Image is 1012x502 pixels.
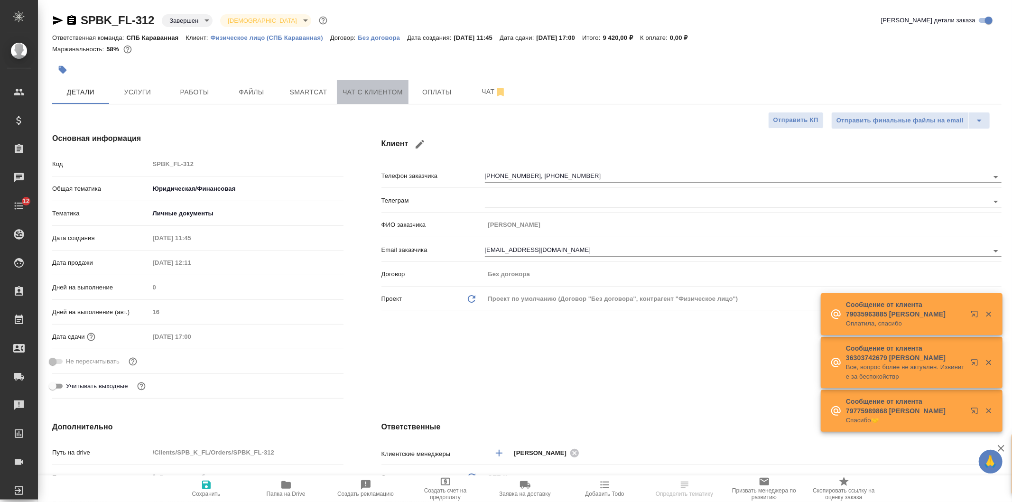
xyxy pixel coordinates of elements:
[167,475,246,502] button: Сохранить
[115,86,160,98] span: Услуги
[81,14,154,27] a: SPBK_FL-312
[836,115,964,126] span: Отправить финальные файлы на email
[989,170,1003,184] button: Open
[317,14,329,27] button: Доп статусы указывают на важность/срочность заказа
[670,34,695,41] p: 0,00 ₽
[192,491,221,497] span: Сохранить
[358,33,407,41] a: Без договора
[52,448,149,457] p: Путь на drive
[768,112,824,129] button: Отправить КП
[149,256,232,270] input: Пустое поле
[640,34,670,41] p: К оплате:
[149,205,344,222] div: Личные документы
[810,487,878,501] span: Скопировать ссылку на оценку заказа
[52,332,85,342] p: Дата сдачи
[211,34,330,41] p: Физическое лицо (СПБ Караванная)
[149,157,344,171] input: Пустое поле
[381,171,485,181] p: Телефон заказчика
[804,475,884,502] button: Скопировать ссылку на оценку заказа
[846,344,965,363] p: Сообщение от клиента 36303742679 [PERSON_NAME]
[485,475,565,502] button: Заявка на доставку
[565,475,645,502] button: Добавить Todo
[831,112,969,129] button: Отправить финальные файлы на email
[106,46,121,53] p: 58%
[172,86,217,98] span: Работы
[2,194,36,218] a: 12
[135,380,148,392] button: Выбери, если сб и вс нужно считать рабочими днями для выполнения заказа.
[485,218,1002,232] input: Пустое поле
[167,17,201,25] button: Завершен
[66,15,77,26] button: Скопировать ссылку
[127,34,186,41] p: СПБ Караванная
[149,470,344,484] input: ✎ Введи что-нибудь
[267,491,306,497] span: Папка на Drive
[881,16,975,25] span: [PERSON_NAME] детали заказа
[846,397,965,416] p: Сообщение от клиента 79775989868 [PERSON_NAME]
[537,34,583,41] p: [DATE] 17:00
[381,220,485,230] p: ФИО заказчика
[645,475,724,502] button: Определить тематику
[989,195,1003,208] button: Open
[225,17,299,25] button: [DEMOGRAPHIC_DATA]
[471,86,517,98] span: Чат
[499,491,550,497] span: Заявка на доставку
[831,112,990,129] div: split button
[52,184,149,194] p: Общая тематика
[52,209,149,218] p: Тематика
[846,319,965,328] p: Оплатила, спасибо
[127,355,139,368] button: Включи, если не хочешь, чтобы указанная дата сдачи изменилась после переставления заказа в 'Подтв...
[52,473,149,482] p: Путь
[162,14,213,27] div: Завершен
[414,86,460,98] span: Оплаты
[585,491,624,497] span: Добавить Todo
[488,442,511,465] button: Добавить менеджера
[381,245,485,255] p: Email заказчика
[52,283,149,292] p: Дней на выполнение
[381,196,485,205] p: Телеграм
[149,330,232,344] input: Пустое поле
[979,358,998,367] button: Закрыть
[381,473,452,482] p: Ответственная команда
[656,491,713,497] span: Определить тематику
[246,475,326,502] button: Папка на Drive
[149,305,344,319] input: Пустое поле
[582,34,603,41] p: Итого:
[381,294,402,304] p: Проект
[52,34,127,41] p: Ответственная команда:
[514,447,583,459] div: [PERSON_NAME]
[965,305,988,327] button: Открыть в новой вкладке
[337,491,394,497] span: Создать рекламацию
[66,381,128,391] span: Учитывать выходные
[381,421,1002,433] h4: Ответственные
[149,181,344,197] div: Юридическая/Финансовая
[514,448,573,458] span: [PERSON_NAME]
[495,86,506,98] svg: Отписаться
[979,310,998,318] button: Закрыть
[846,300,965,319] p: Сообщение от клиента 79035963885 [PERSON_NAME]
[343,86,403,98] span: Чат с клиентом
[381,270,485,279] p: Договор
[220,14,311,27] div: Завершен
[407,34,454,41] p: Дата создания:
[485,291,1002,307] div: Проект по умолчанию (Договор "Без договора", контрагент "Физическое лицо")
[52,159,149,169] p: Код
[286,86,331,98] span: Smartcat
[52,46,106,53] p: Маржинальность:
[724,475,804,502] button: Призвать менеджера по развитию
[85,331,97,343] button: Если добавить услуги и заполнить их объемом, то дата рассчитается автоматически
[979,407,998,415] button: Закрыть
[381,449,485,459] p: Клиентские менеджеры
[52,59,73,80] button: Добавить тэг
[52,421,344,433] h4: Дополнительно
[330,34,358,41] p: Договор:
[229,86,274,98] span: Файлы
[965,353,988,376] button: Открыть в новой вкладке
[358,34,407,41] p: Без договора
[149,446,344,459] input: Пустое поле
[454,34,500,41] p: [DATE] 11:45
[406,475,485,502] button: Создать счет на предоплату
[846,363,965,381] p: Все, вопрос более не актуален. Извините за беспокойствр
[411,487,480,501] span: Создать счет на предоплату
[149,231,232,245] input: Пустое поле
[52,307,149,317] p: Дней на выполнение (авт.)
